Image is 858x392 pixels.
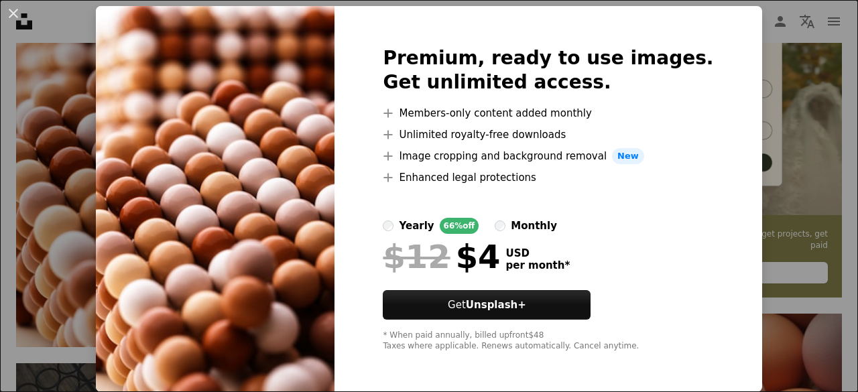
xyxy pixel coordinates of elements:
[399,218,434,234] div: yearly
[383,127,713,143] li: Unlimited royalty-free downloads
[383,46,713,94] h2: Premium, ready to use images. Get unlimited access.
[96,6,334,392] img: premium_photo-1670637537945-5ec90970b377
[511,218,557,234] div: monthly
[612,148,644,164] span: New
[383,239,450,274] span: $12
[505,259,570,271] span: per month *
[495,220,505,231] input: monthly
[440,218,479,234] div: 66% off
[383,330,713,352] div: * When paid annually, billed upfront $48 Taxes where applicable. Renews automatically. Cancel any...
[383,170,713,186] li: Enhanced legal protections
[383,290,591,320] button: GetUnsplash+
[505,247,570,259] span: USD
[383,105,713,121] li: Members-only content added monthly
[383,239,500,274] div: $4
[383,220,393,231] input: yearly66%off
[383,148,713,164] li: Image cropping and background removal
[466,299,526,311] strong: Unsplash+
